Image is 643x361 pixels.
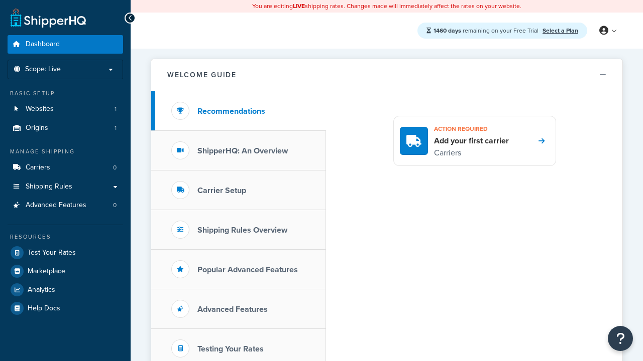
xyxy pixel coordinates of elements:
[113,201,117,210] span: 0
[26,124,48,132] span: Origins
[115,105,117,113] span: 1
[197,344,264,353] h3: Testing Your Rates
[197,186,246,195] h3: Carrier Setup
[113,163,117,172] span: 0
[8,299,123,317] a: Help Docs
[8,262,123,280] a: Marketplace
[8,196,123,215] a: Advanced Features0
[543,26,578,35] a: Select a Plan
[197,305,268,314] h3: Advanced Features
[28,304,60,313] span: Help Docs
[197,226,287,235] h3: Shipping Rules Overview
[293,2,305,11] b: LIVE
[8,158,123,177] li: Carriers
[8,89,123,98] div: Basic Setup
[167,71,237,79] h2: Welcome Guide
[28,267,65,276] span: Marketplace
[434,26,461,35] strong: 1460 days
[28,286,55,294] span: Analytics
[151,59,622,91] button: Welcome Guide
[434,26,540,35] span: remaining on your Free Trial
[8,196,123,215] li: Advanced Features
[8,147,123,156] div: Manage Shipping
[434,146,509,159] p: Carriers
[8,119,123,137] li: Origins
[26,105,54,113] span: Websites
[8,35,123,54] a: Dashboard
[8,244,123,262] a: Test Your Rates
[434,135,509,146] h4: Add your first carrier
[26,40,60,49] span: Dashboard
[8,177,123,196] a: Shipping Rules
[197,265,298,274] h3: Popular Advanced Features
[28,249,76,257] span: Test Your Rates
[434,122,509,135] h3: Action required
[8,119,123,137] a: Origins1
[25,65,61,74] span: Scope: Live
[8,158,123,177] a: Carriers0
[197,107,265,116] h3: Recommendations
[26,163,50,172] span: Carriers
[8,233,123,241] div: Resources
[8,100,123,118] li: Websites
[26,183,72,191] span: Shipping Rules
[197,146,288,155] h3: ShipperHQ: An Overview
[26,201,86,210] span: Advanced Features
[115,124,117,132] span: 1
[8,281,123,299] a: Analytics
[8,100,123,118] a: Websites1
[608,326,633,351] button: Open Resource Center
